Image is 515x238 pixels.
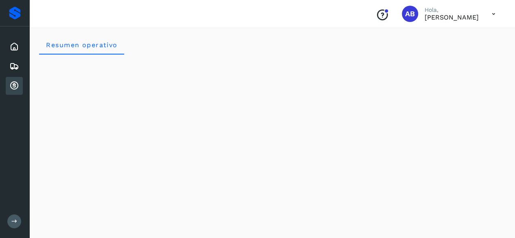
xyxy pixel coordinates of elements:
p: Hola, [425,7,479,13]
div: Cuentas por cobrar [6,77,23,95]
span: Resumen operativo [46,41,118,49]
div: Inicio [6,38,23,56]
div: Embarques [6,57,23,75]
p: Ana Belén Acosta Cruz [425,13,479,21]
